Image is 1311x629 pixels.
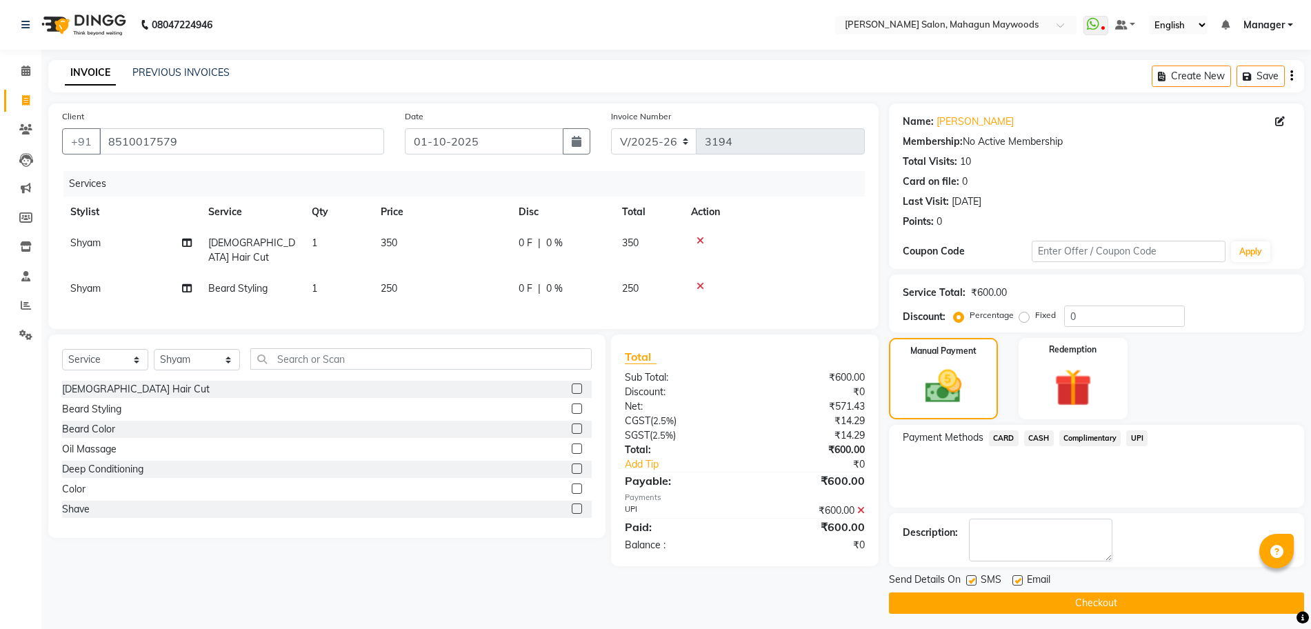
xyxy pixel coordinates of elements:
[903,286,965,300] div: Service Total:
[766,457,875,472] div: ₹0
[614,399,745,414] div: Net:
[303,197,372,228] th: Qty
[381,237,397,249] span: 350
[614,503,745,518] div: UPI
[625,429,650,441] span: SGST
[653,415,674,426] span: 2.5%
[62,402,121,417] div: Beard Styling
[250,348,592,370] input: Search or Scan
[745,370,875,385] div: ₹600.00
[614,457,767,472] a: Add Tip
[614,538,745,552] div: Balance :
[1024,430,1054,446] span: CASH
[614,370,745,385] div: Sub Total:
[1152,66,1231,87] button: Create New
[622,282,639,294] span: 250
[546,281,563,296] span: 0 %
[1027,572,1050,590] span: Email
[970,309,1014,321] label: Percentage
[625,492,865,503] div: Payments
[614,385,745,399] div: Discount:
[1231,241,1270,262] button: Apply
[70,237,101,249] span: Shyam
[62,442,117,457] div: Oil Massage
[903,134,1290,149] div: No Active Membership
[1126,430,1148,446] span: UPI
[981,572,1001,590] span: SMS
[903,134,963,149] div: Membership:
[312,282,317,294] span: 1
[745,519,875,535] div: ₹600.00
[62,502,90,517] div: Shave
[903,244,1032,259] div: Coupon Code
[1237,66,1285,87] button: Save
[208,237,295,263] span: [DEMOGRAPHIC_DATA] Hair Cut
[903,154,957,169] div: Total Visits:
[1243,18,1285,32] span: Manager
[65,61,116,86] a: INVOICE
[962,174,968,189] div: 0
[1059,430,1121,446] span: Complimentary
[903,194,949,209] div: Last Visit:
[70,282,101,294] span: Shyam
[971,286,1007,300] div: ₹600.00
[745,538,875,552] div: ₹0
[745,428,875,443] div: ₹14.29
[62,462,143,477] div: Deep Conditioning
[903,526,958,540] div: Description:
[745,385,875,399] div: ₹0
[989,430,1019,446] span: CARD
[62,128,101,154] button: +91
[937,214,942,229] div: 0
[903,174,959,189] div: Card on file:
[312,237,317,249] span: 1
[611,110,671,123] label: Invoice Number
[538,281,541,296] span: |
[614,197,683,228] th: Total
[99,128,384,154] input: Search by Name/Mobile/Email/Code
[903,214,934,229] div: Points:
[381,282,397,294] span: 250
[1043,364,1103,411] img: _gift.svg
[903,114,934,129] div: Name:
[372,197,510,228] th: Price
[519,236,532,250] span: 0 F
[614,414,745,428] div: ( )
[914,366,972,408] img: _cash.svg
[132,66,230,79] a: PREVIOUS INVOICES
[625,415,650,427] span: CGST
[745,399,875,414] div: ₹571.43
[952,194,981,209] div: [DATE]
[405,110,423,123] label: Date
[62,197,200,228] th: Stylist
[546,236,563,250] span: 0 %
[745,472,875,489] div: ₹600.00
[625,350,657,364] span: Total
[200,197,303,228] th: Service
[903,430,983,445] span: Payment Methods
[614,472,745,489] div: Payable:
[652,430,673,441] span: 2.5%
[614,519,745,535] div: Paid:
[1032,241,1225,262] input: Enter Offer / Coupon Code
[63,171,875,197] div: Services
[745,503,875,518] div: ₹600.00
[937,114,1014,129] a: [PERSON_NAME]
[960,154,971,169] div: 10
[614,443,745,457] div: Total:
[510,197,614,228] th: Disc
[1035,309,1056,321] label: Fixed
[62,382,210,397] div: [DEMOGRAPHIC_DATA] Hair Cut
[208,282,268,294] span: Beard Styling
[152,6,212,44] b: 08047224946
[62,482,86,497] div: Color
[683,197,865,228] th: Action
[889,572,961,590] span: Send Details On
[35,6,130,44] img: logo
[62,110,84,123] label: Client
[745,414,875,428] div: ₹14.29
[622,237,639,249] span: 350
[889,592,1304,614] button: Checkout
[538,236,541,250] span: |
[745,443,875,457] div: ₹600.00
